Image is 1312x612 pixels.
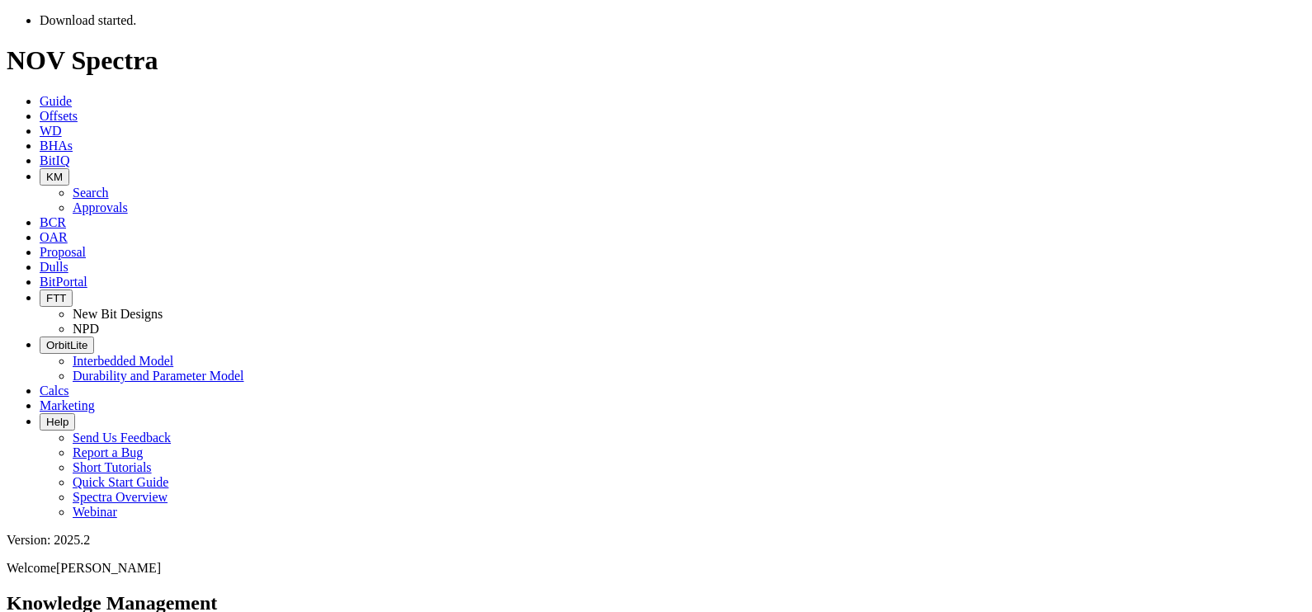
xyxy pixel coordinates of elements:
span: Help [46,416,68,428]
span: FTT [46,292,66,304]
a: Spectra Overview [73,490,168,504]
button: OrbitLite [40,337,94,354]
a: Marketing [40,398,95,412]
span: [PERSON_NAME] [56,561,161,575]
a: Dulls [40,260,68,274]
p: Welcome [7,561,1305,576]
a: Guide [40,94,72,108]
a: BCR [40,215,66,229]
a: Search [73,186,109,200]
a: Interbedded Model [73,354,173,368]
a: NPD [73,322,99,336]
a: BitPortal [40,275,87,289]
a: Proposal [40,245,86,259]
button: Help [40,413,75,431]
div: Version: 2025.2 [7,533,1305,548]
a: WD [40,124,62,138]
a: BHAs [40,139,73,153]
span: OrbitLite [46,339,87,351]
a: Short Tutorials [73,460,152,474]
a: BitIQ [40,153,69,167]
a: Calcs [40,384,69,398]
a: Durability and Parameter Model [73,369,244,383]
a: New Bit Designs [73,307,163,321]
a: Webinar [73,505,117,519]
span: Download started. [40,13,136,27]
a: Offsets [40,109,78,123]
button: FTT [40,290,73,307]
a: Send Us Feedback [73,431,171,445]
h1: NOV Spectra [7,45,1305,76]
span: KM [46,171,63,183]
button: KM [40,168,69,186]
a: OAR [40,230,68,244]
a: Quick Start Guide [73,475,168,489]
a: Report a Bug [73,445,143,459]
a: Approvals [73,200,128,214]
